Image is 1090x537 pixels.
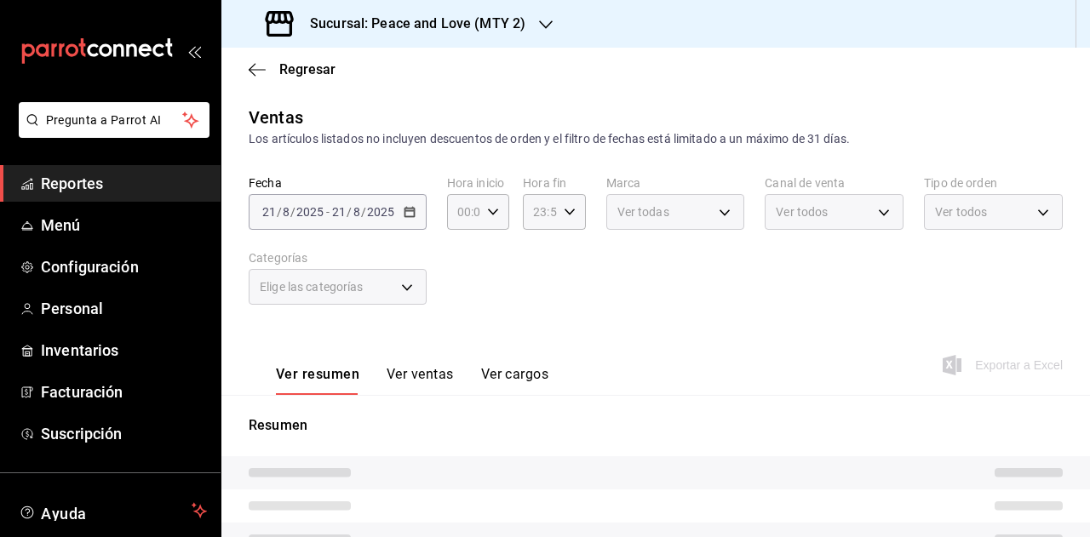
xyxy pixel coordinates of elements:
[765,177,904,189] label: Canal de venta
[41,500,185,521] span: Ayuda
[249,177,427,189] label: Fecha
[41,339,207,362] span: Inventarios
[481,366,549,395] button: Ver cargos
[776,203,828,220] span: Ver todos
[276,366,359,395] button: Ver resumen
[347,205,352,219] span: /
[331,205,347,219] input: --
[296,14,525,34] h3: Sucursal: Peace and Love (MTY 2)
[249,61,336,77] button: Regresar
[41,214,207,237] span: Menú
[41,297,207,320] span: Personal
[366,205,395,219] input: ----
[12,123,209,141] a: Pregunta a Parrot AI
[606,177,745,189] label: Marca
[249,130,1063,148] div: Los artículos listados no incluyen descuentos de orden y el filtro de fechas está limitado a un m...
[276,366,548,395] div: navigation tabs
[935,203,987,220] span: Ver todos
[41,255,207,278] span: Configuración
[290,205,295,219] span: /
[326,205,330,219] span: -
[41,380,207,403] span: Facturación
[249,105,303,130] div: Ventas
[187,44,201,58] button: open_drawer_menu
[46,111,183,129] span: Pregunta a Parrot AI
[361,205,366,219] span: /
[19,102,209,138] button: Pregunta a Parrot AI
[924,177,1063,189] label: Tipo de orden
[279,61,336,77] span: Regresar
[523,177,585,189] label: Hora fin
[447,177,509,189] label: Hora inicio
[387,366,454,395] button: Ver ventas
[282,205,290,219] input: --
[249,415,1063,436] p: Resumen
[277,205,282,219] span: /
[261,205,277,219] input: --
[249,252,427,264] label: Categorías
[41,422,207,445] span: Suscripción
[617,203,669,220] span: Ver todas
[353,205,361,219] input: --
[295,205,324,219] input: ----
[41,172,207,195] span: Reportes
[260,278,364,295] span: Elige las categorías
